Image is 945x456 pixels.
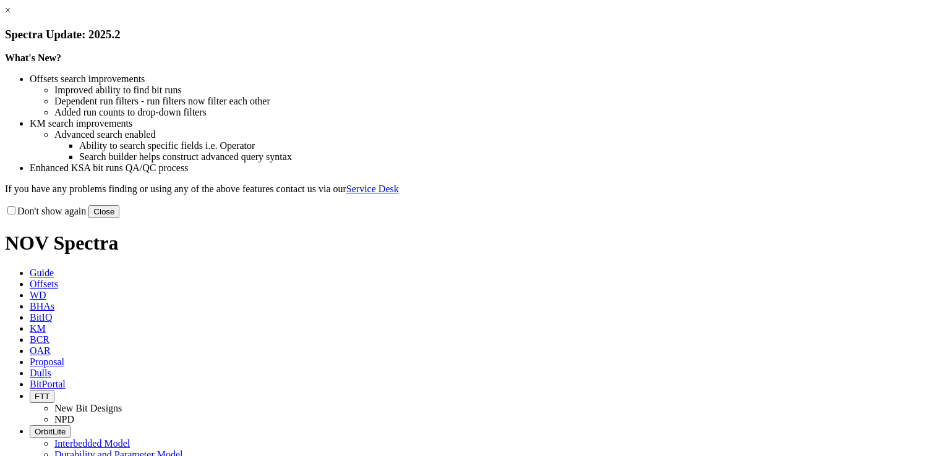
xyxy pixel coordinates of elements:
[54,403,122,413] a: New Bit Designs
[30,290,46,300] span: WD
[30,118,940,129] li: KM search improvements
[30,379,66,389] span: BitPortal
[30,334,49,345] span: BCR
[35,427,66,436] span: OrbitLite
[30,74,940,85] li: Offsets search improvements
[54,107,940,118] li: Added run counts to drop-down filters
[79,151,940,163] li: Search builder helps construct advanced query syntax
[30,163,940,174] li: Enhanced KSA bit runs QA/QC process
[88,205,119,218] button: Close
[5,28,940,41] h3: Spectra Update: 2025.2
[30,357,64,367] span: Proposal
[54,129,940,140] li: Advanced search enabled
[54,438,130,449] a: Interbedded Model
[79,140,940,151] li: Ability to search specific fields i.e. Operator
[7,206,15,214] input: Don't show again
[5,232,940,255] h1: NOV Spectra
[30,301,54,311] span: BHAs
[54,85,940,96] li: Improved ability to find bit runs
[54,96,940,107] li: Dependent run filters - run filters now filter each other
[35,392,49,401] span: FTT
[30,368,51,378] span: Dulls
[30,323,46,334] span: KM
[30,268,54,278] span: Guide
[5,184,940,195] p: If you have any problems finding or using any of the above features contact us via our
[346,184,399,194] a: Service Desk
[54,414,74,424] a: NPD
[30,312,52,323] span: BitIQ
[5,53,61,63] strong: What's New?
[30,279,58,289] span: Offsets
[30,345,51,356] span: OAR
[5,206,86,216] label: Don't show again
[5,5,11,15] a: ×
